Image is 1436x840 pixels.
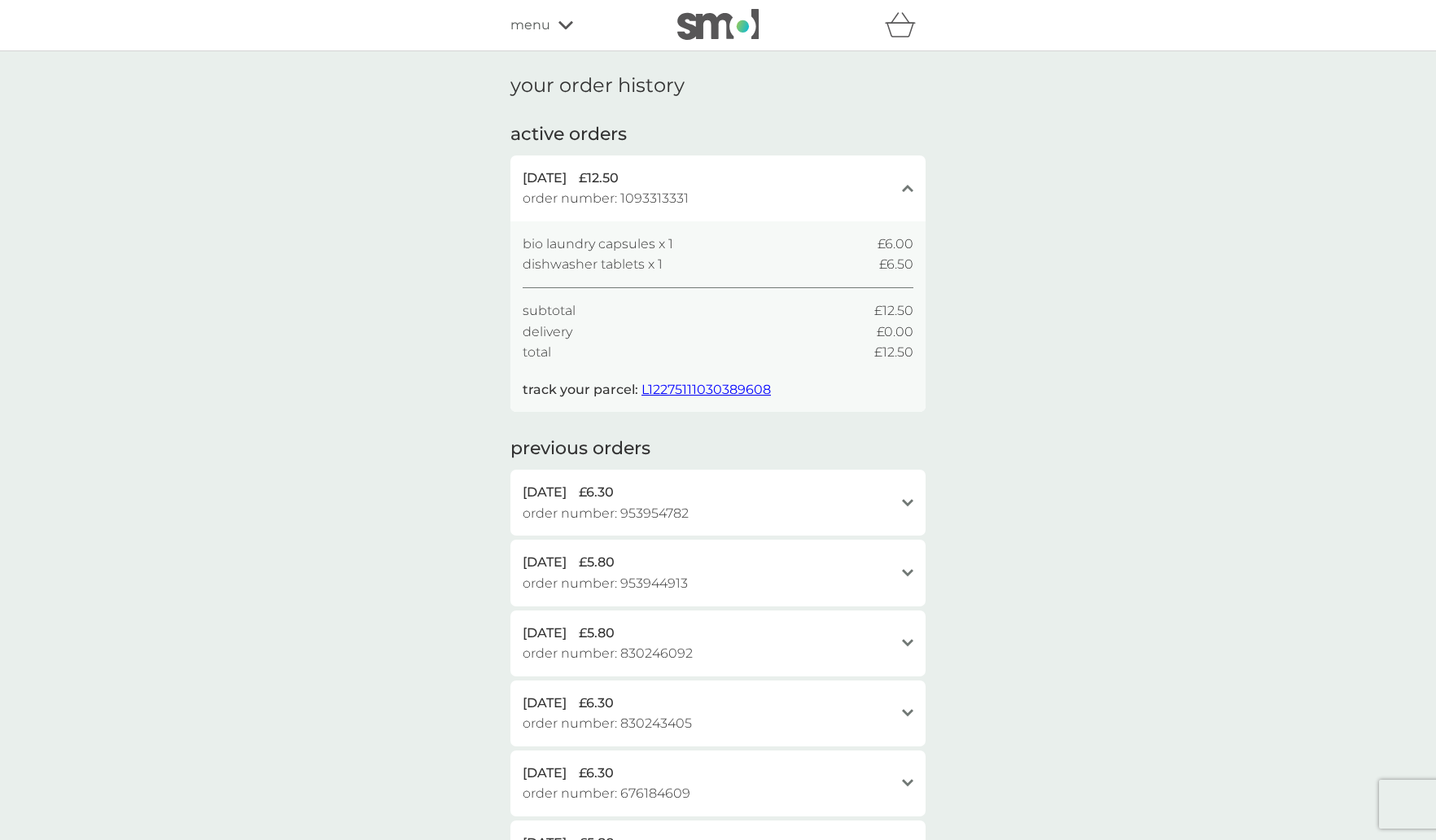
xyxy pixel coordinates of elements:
[523,234,673,255] span: bio laundry capsules x 1
[510,122,627,147] h2: active orders
[523,482,567,503] span: [DATE]
[579,763,614,784] span: £6.30
[677,9,759,40] img: smol
[523,188,689,209] span: order number: 1093313331
[641,382,771,397] a: L12275111030389608
[523,573,688,594] span: order number: 953944913
[579,693,614,714] span: £6.30
[510,15,550,36] span: menu
[885,9,926,42] div: basket
[523,342,551,363] span: total
[523,254,663,275] span: dishwasher tablets x 1
[523,623,567,644] span: [DATE]
[579,552,615,573] span: £5.80
[874,342,913,363] span: £12.50
[579,482,614,503] span: £6.30
[510,436,650,462] h2: previous orders
[523,763,567,784] span: [DATE]
[523,643,693,664] span: order number: 830246092
[878,234,913,255] span: £6.00
[523,300,576,322] span: subtotal
[523,783,690,804] span: order number: 676184609
[523,503,689,524] span: order number: 953954782
[874,300,913,322] span: £12.50
[523,693,567,714] span: [DATE]
[579,168,619,189] span: £12.50
[523,552,567,573] span: [DATE]
[510,74,685,98] h1: your order history
[879,254,913,275] span: £6.50
[579,623,615,644] span: £5.80
[523,168,567,189] span: [DATE]
[523,379,771,400] p: track your parcel:
[523,713,692,734] span: order number: 830243405
[523,322,572,343] span: delivery
[877,322,913,343] span: £0.00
